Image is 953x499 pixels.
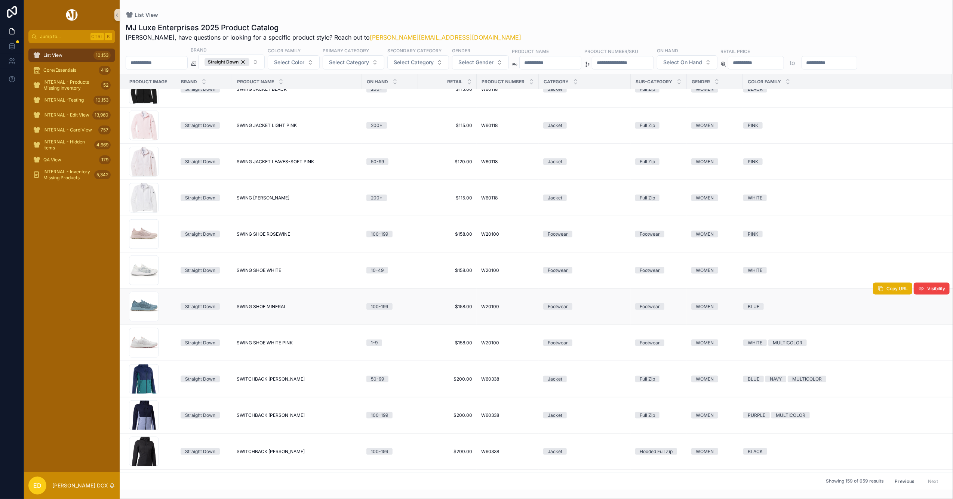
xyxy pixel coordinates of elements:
a: WHITE [743,195,943,201]
div: 757 [98,125,111,134]
a: 50-99 [366,376,414,382]
a: W60118 [481,159,534,165]
a: Jacket [543,122,626,129]
a: SWITCHBACK [PERSON_NAME] [237,376,357,382]
div: WOMEN [696,195,714,201]
button: Select Button [198,55,265,69]
div: MULTICOLOR [773,340,802,346]
div: 179 [99,155,111,164]
span: W60338 [481,412,499,418]
p: to [790,58,796,67]
div: BLACK [748,448,763,455]
a: 1-9 [366,340,414,346]
a: Straight Down [181,376,228,382]
a: Straight Down [181,122,228,129]
div: Straight Down [185,448,215,455]
div: Full Zip [640,158,655,165]
a: BLUE [743,303,943,310]
span: K [105,34,111,40]
a: SWITCHBACK [PERSON_NAME] [237,449,357,455]
span: Visibility [927,286,945,292]
div: 100-199 [371,448,388,455]
a: W60118 [481,123,534,128]
div: WOMEN [696,376,714,382]
a: W20100 [481,231,534,237]
div: scrollable content [24,43,120,191]
span: SWING [PERSON_NAME] [237,195,289,201]
span: Color Family [748,79,781,85]
div: 10-49 [371,267,384,274]
a: Footwear [635,340,682,346]
span: On Hand [367,79,388,85]
div: Full Zip [640,195,655,201]
a: SWING [PERSON_NAME] [237,195,357,201]
div: 13,960 [92,111,111,120]
a: Straight Down [181,195,228,201]
div: Footwear [548,340,568,346]
span: SWING JACKET LIGHT PINK [237,123,297,128]
div: 50-99 [371,158,384,165]
div: 50-99 [371,376,384,382]
a: Jacket [543,195,626,201]
span: W20100 [481,231,499,237]
div: Straight Down [185,195,215,201]
span: Core/Essentials [43,67,76,73]
a: W60338 [481,376,534,382]
button: Visibility [914,283,950,295]
div: 10,153 [93,96,111,105]
div: Footwear [640,231,660,238]
a: 100-199 [366,231,414,238]
span: ED [33,481,41,490]
a: SWING SHOE ROSEWINE [237,231,357,237]
a: INTERNAL - Hidden Items4,669 [28,138,115,152]
div: Straight Down [185,158,215,165]
div: 1-9 [371,340,378,346]
span: Select Color [274,59,304,66]
span: Select Gender [458,59,494,66]
div: Full Zip [640,122,655,129]
a: W60338 [481,412,534,418]
a: Full Zip [635,195,682,201]
div: NAVY [770,376,782,382]
div: Straight Down [185,267,215,274]
a: SWING JACKET LIGHT PINK [237,123,357,128]
div: 5,342 [94,170,111,179]
div: 10,153 [93,51,111,60]
span: INTERNAL - Products Missing Inventory [43,79,98,91]
span: SWITCHBACK [PERSON_NAME] [237,449,305,455]
a: WOMEN [691,303,738,310]
div: WHITE [748,267,762,274]
div: WOMEN [696,158,714,165]
span: INTERNAL - Edit View [43,112,89,118]
a: $115.00 [422,123,472,128]
a: $200.00 [422,376,472,382]
p: [PERSON_NAME] DCX [52,482,108,489]
a: Full Zip [635,376,682,382]
a: Hooded Full Zip [635,448,682,455]
a: $158.00 [422,267,472,273]
img: App logo [65,9,79,21]
label: Primary Category [323,47,369,54]
div: Jacket [548,122,562,129]
span: W20100 [481,304,499,310]
div: 4,669 [94,140,111,149]
a: WOMEN [691,231,738,238]
a: Full Zip [635,158,682,165]
span: Brand [181,79,197,85]
a: WOMEN [691,448,738,455]
a: WOMEN [691,195,738,201]
a: SWING SHOE WHITE PINK [237,340,357,346]
a: Straight Down [181,231,228,238]
span: W60118 [481,195,498,201]
div: Straight Down [185,303,215,310]
button: Select Button [452,55,509,69]
a: INTERNAL -Testing10,153 [28,93,115,107]
a: $115.00 [422,195,472,201]
a: Straight Down [181,158,228,165]
div: 200+ [371,195,382,201]
span: SWING SHOE WHITE [237,267,281,273]
a: 100-199 [366,448,414,455]
span: SWING JACKET LEAVES-SOFT PINK [237,159,314,165]
span: Jump to... [40,34,87,40]
span: List View [135,11,158,19]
